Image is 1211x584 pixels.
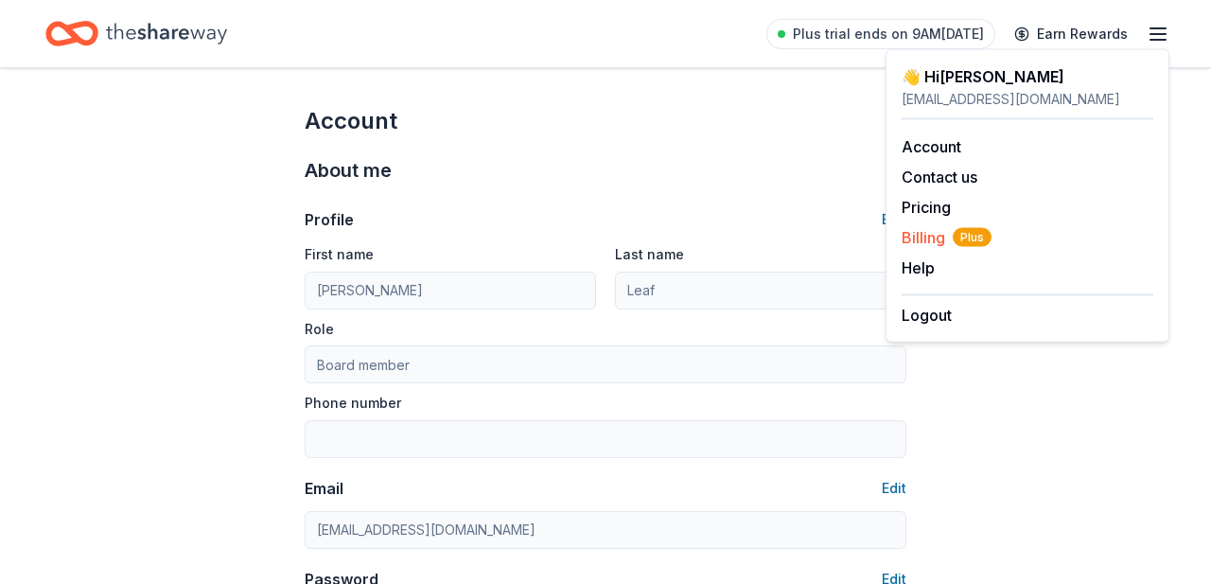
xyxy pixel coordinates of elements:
[615,245,684,264] label: Last name
[45,11,227,56] a: Home
[305,245,374,264] label: First name
[305,394,401,413] label: Phone number
[305,320,334,339] label: Role
[305,208,354,231] div: Profile
[902,226,992,249] span: Billing
[902,137,961,156] a: Account
[305,477,343,500] div: Email
[766,19,995,49] a: Plus trial ends on 9AM[DATE]
[902,257,935,279] button: Help
[305,106,906,136] div: Account
[793,23,984,45] span: Plus trial ends on 9AM[DATE]
[902,304,952,327] button: Logout
[882,477,906,500] button: Edit
[902,198,951,217] a: Pricing
[902,88,1153,111] div: [EMAIL_ADDRESS][DOMAIN_NAME]
[305,155,906,186] div: About me
[882,208,906,231] button: Edit
[902,65,1153,88] div: 👋 Hi [PERSON_NAME]
[902,226,992,249] button: BillingPlus
[953,228,992,247] span: Plus
[1003,17,1139,51] a: Earn Rewards
[902,166,977,188] button: Contact us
